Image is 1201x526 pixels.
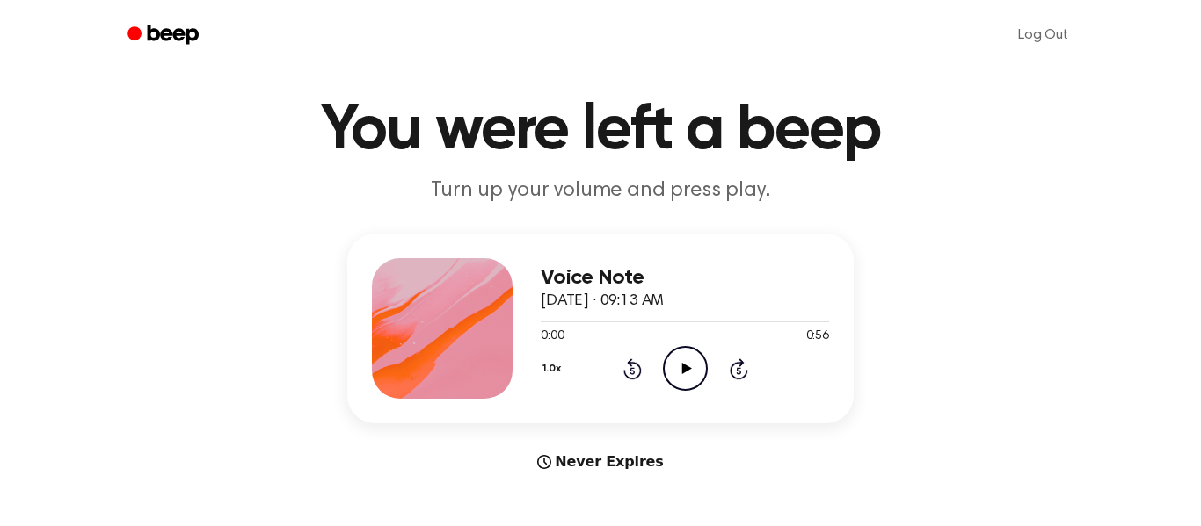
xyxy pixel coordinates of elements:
span: 0:00 [541,328,564,346]
span: 0:56 [806,328,829,346]
span: [DATE] · 09:13 AM [541,293,664,309]
a: Beep [115,18,215,53]
p: Turn up your volume and press play. [263,177,938,205]
a: Log Out [1001,14,1086,56]
div: Never Expires [347,451,854,472]
h1: You were left a beep [150,99,1051,162]
button: 1.0x [541,354,567,384]
h3: Voice Note [541,266,829,290]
